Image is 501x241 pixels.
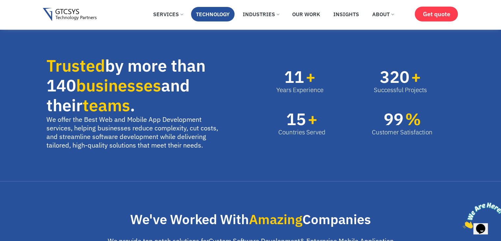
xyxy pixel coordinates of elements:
[411,69,427,85] span: +
[83,94,130,116] span: teams
[380,69,409,85] span: 320
[76,75,161,96] span: businesses
[46,56,227,115] h2: by more than 140 and their .
[306,69,323,85] span: +
[286,111,306,127] span: 15
[328,7,364,21] a: Insights
[415,7,458,21] a: Get quote
[384,111,404,127] span: 99
[287,7,325,21] a: Our Work
[191,7,235,21] a: Technology
[3,3,43,29] img: Chat attention grabber
[367,7,399,21] a: About
[374,85,427,95] div: Successful Projects
[405,111,433,127] span: %
[46,213,455,226] h2: We've Worked With Companies
[148,7,188,21] a: Services
[238,7,284,21] a: Industries
[46,115,227,150] p: We offer the Best Web and Mobile App Development services, helping businesses reduce complexity, ...
[46,55,105,76] span: Trusted
[372,127,432,137] div: Customer Satisfaction
[43,8,97,21] img: Gtcsys logo
[284,69,304,85] span: 11
[460,200,501,231] iframe: chat widget
[249,211,302,228] span: Amazing
[278,127,325,137] div: Countries Served
[423,11,450,17] span: Get quote
[276,85,323,95] div: Years Experience
[308,111,325,127] span: +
